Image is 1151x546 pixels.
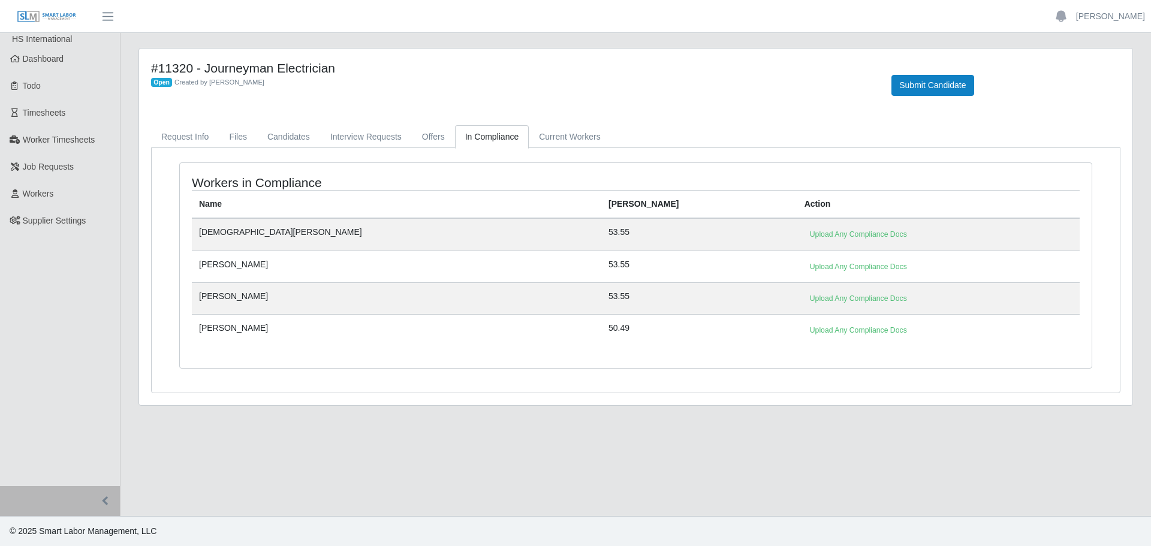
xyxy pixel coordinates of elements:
[174,79,264,86] span: Created by [PERSON_NAME]
[192,191,601,219] th: Name
[805,226,912,243] a: Upload Any Compliance Docs
[601,315,797,346] td: 50.49
[192,175,552,190] h4: Workers in Compliance
[219,125,257,149] a: Files
[12,34,72,44] span: HS International
[23,81,41,91] span: Todo
[23,108,66,117] span: Timesheets
[455,125,529,149] a: In Compliance
[805,322,912,339] a: Upload Any Compliance Docs
[151,78,172,88] span: Open
[601,282,797,314] td: 53.55
[805,290,912,307] a: Upload Any Compliance Docs
[151,125,219,149] a: Request Info
[23,162,74,171] span: Job Requests
[797,191,1080,219] th: Action
[23,135,95,144] span: Worker Timesheets
[192,282,601,314] td: [PERSON_NAME]
[23,54,64,64] span: Dashboard
[320,125,412,149] a: Interview Requests
[1076,10,1145,23] a: [PERSON_NAME]
[601,251,797,282] td: 53.55
[601,218,797,251] td: 53.55
[17,10,77,23] img: SLM Logo
[192,251,601,282] td: [PERSON_NAME]
[23,216,86,225] span: Supplier Settings
[151,61,873,76] h4: #11320 - Journeyman Electrician
[891,75,974,96] button: Submit Candidate
[257,125,320,149] a: Candidates
[529,125,610,149] a: Current Workers
[805,258,912,275] a: Upload Any Compliance Docs
[601,191,797,219] th: [PERSON_NAME]
[10,526,156,536] span: © 2025 Smart Labor Management, LLC
[192,218,601,251] td: [DEMOGRAPHIC_DATA][PERSON_NAME]
[23,189,54,198] span: Workers
[192,315,601,346] td: [PERSON_NAME]
[412,125,455,149] a: Offers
